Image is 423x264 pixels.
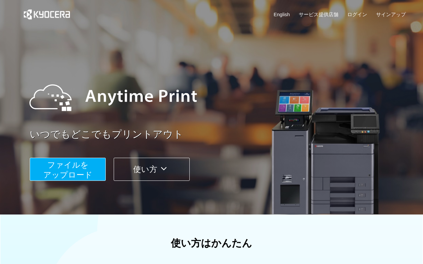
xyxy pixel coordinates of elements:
[30,158,106,181] button: ファイルを​​アップロード
[347,11,367,18] a: ログイン
[376,11,406,18] a: サインアップ
[299,11,338,18] a: サービス提供店舗
[114,158,190,181] button: 使い方
[43,160,93,179] span: ファイルを ​​アップロード
[30,127,410,142] a: いつでもどこでもプリントアウト
[274,11,290,18] a: English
